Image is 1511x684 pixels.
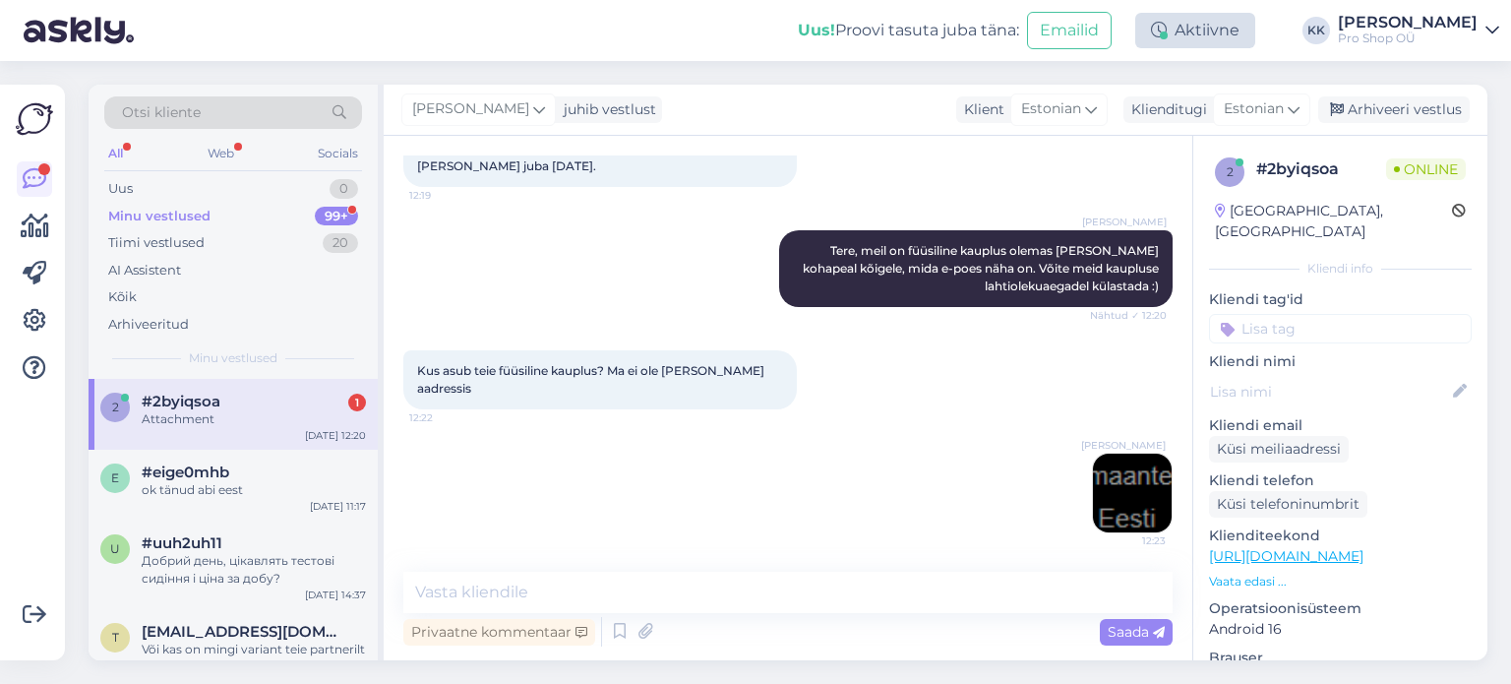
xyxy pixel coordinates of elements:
div: Arhiveeri vestlus [1318,96,1470,123]
div: Minu vestlused [108,207,211,226]
span: e [111,470,119,485]
a: [PERSON_NAME]Pro Shop OÜ [1338,15,1499,46]
div: Klienditugi [1123,99,1207,120]
b: Uus! [798,21,835,39]
span: [PERSON_NAME] [1081,438,1166,453]
div: Kliendi info [1209,260,1472,278]
div: 99+ [315,207,358,226]
div: Web [204,141,238,166]
span: 2 [1227,164,1234,179]
div: 20 [323,233,358,253]
span: #eige0mhb [142,464,229,481]
span: Estonian [1021,98,1081,120]
div: Tiimi vestlused [108,233,205,253]
div: Proovi tasuta juba täna: [798,19,1019,42]
div: [DATE] 12:20 [305,428,366,443]
div: Attachment [142,410,366,428]
input: Lisa nimi [1210,381,1449,403]
div: Klient [956,99,1004,120]
div: AI Assistent [108,261,181,280]
a: [URL][DOMAIN_NAME] [1209,547,1363,565]
div: [GEOGRAPHIC_DATA], [GEOGRAPHIC_DATA] [1215,201,1452,242]
span: triin.rast@gmail.com [142,623,346,641]
div: Uus [108,179,133,199]
div: Socials [314,141,362,166]
span: [PERSON_NAME] [1082,215,1167,229]
div: Küsi meiliaadressi [1209,436,1349,463]
div: Pro Shop OÜ [1338,31,1478,46]
div: Privaatne kommentaar [403,619,595,646]
div: [DATE] 11:17 [310,499,366,514]
img: Attachment [1093,454,1172,532]
div: Добрий день, цікавлять тестові сидіння і ціна за добу? [142,552,366,588]
p: Brauser [1209,648,1472,668]
span: Kus asub teie füüsiline kauplus? Ma ei ole [PERSON_NAME] aadressis [417,363,767,396]
div: Arhiveeritud [108,315,189,335]
div: [PERSON_NAME] [1338,15,1478,31]
button: Emailid [1027,12,1112,49]
span: 12:22 [409,410,483,425]
p: Kliendi nimi [1209,351,1472,372]
span: [PERSON_NAME] [412,98,529,120]
div: juhib vestlust [556,99,656,120]
div: ok tänud abi eest [142,481,366,499]
p: Vaata edasi ... [1209,573,1472,591]
p: Operatsioonisüsteem [1209,598,1472,619]
div: [DATE] 14:37 [305,588,366,602]
span: #uuh2uh11 [142,534,222,552]
div: 0 [330,179,358,199]
div: # 2byiqsoa [1256,157,1386,181]
img: Askly Logo [16,100,53,138]
p: Klienditeekond [1209,526,1472,546]
input: Lisa tag [1209,314,1472,343]
span: t [112,630,119,645]
span: 12:23 [1092,533,1166,548]
span: Online [1386,158,1466,180]
span: Otsi kliente [122,102,201,123]
div: KK [1302,17,1330,44]
span: Nähtud ✓ 12:20 [1090,308,1167,323]
p: Kliendi tag'id [1209,289,1472,310]
div: Või kas on mingi variant teie partnerilt kuidagi kiirkorras tellida? Ma tellisin endale need Trad... [142,641,366,676]
span: 12:19 [409,188,483,203]
div: All [104,141,127,166]
span: Tere, meil on füüsiline kauplus olemas [PERSON_NAME] kohapeal kõigele, mida e-poes näha on. Võite... [803,243,1162,293]
span: Estonian [1224,98,1284,120]
span: u [110,541,120,556]
p: Kliendi telefon [1209,470,1472,491]
span: Minu vestlused [189,349,277,367]
div: Aktiivne [1135,13,1255,48]
div: Kõik [108,287,137,307]
p: Kliendi email [1209,415,1472,436]
div: 1 [348,394,366,411]
div: Küsi telefoninumbrit [1209,491,1367,518]
span: Saada [1108,623,1165,641]
p: Android 16 [1209,619,1472,640]
span: 2 [112,400,119,414]
span: #2byiqsoa [142,393,220,410]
